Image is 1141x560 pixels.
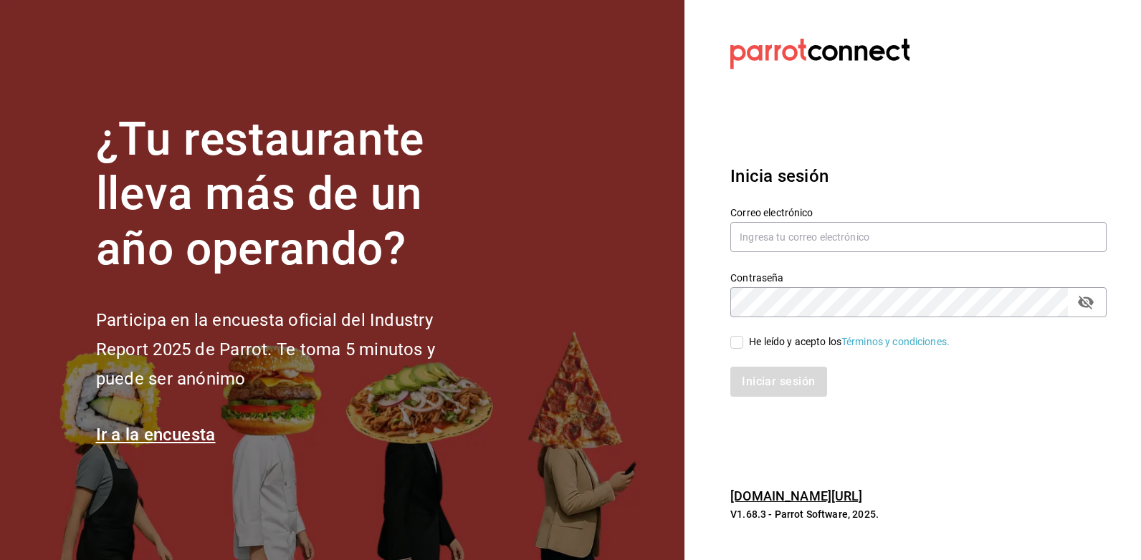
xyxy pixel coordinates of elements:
button: passwordField [1074,290,1098,314]
a: Términos y condiciones. [841,336,950,347]
h1: ¿Tu restaurante lleva más de un año operando? [96,112,483,277]
input: Ingresa tu correo electrónico [730,222,1107,252]
h3: Inicia sesión [730,163,1107,189]
p: V1.68.3 - Parrot Software, 2025. [730,507,1107,521]
label: Correo electrónico [730,207,1107,217]
h2: Participa en la encuesta oficial del Industry Report 2025 de Parrot. Te toma 5 minutos y puede se... [96,306,483,393]
label: Contraseña [730,272,1107,282]
a: [DOMAIN_NAME][URL] [730,488,862,503]
div: He leído y acepto los [749,334,950,349]
a: Ir a la encuesta [96,425,216,445]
